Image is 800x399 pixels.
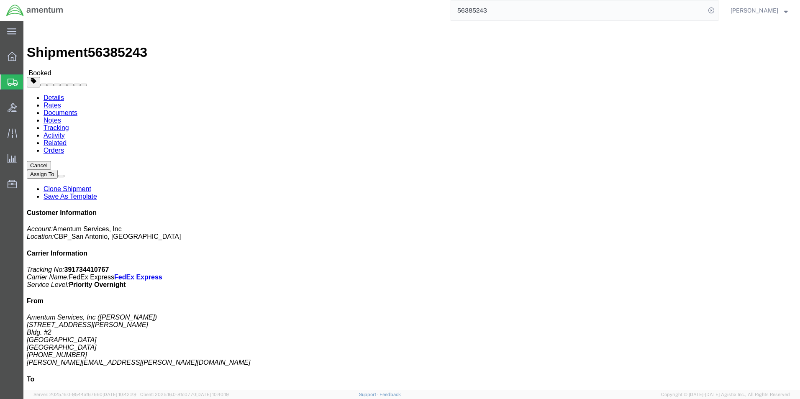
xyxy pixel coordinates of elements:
a: Feedback [379,392,401,397]
span: Copyright © [DATE]-[DATE] Agistix Inc., All Rights Reserved [661,391,790,398]
iframe: FS Legacy Container [23,21,800,390]
button: [PERSON_NAME] [730,5,788,15]
img: logo [6,4,64,17]
span: [DATE] 10:42:29 [103,392,136,397]
span: Server: 2025.16.0-9544af67660 [33,392,136,397]
span: Client: 2025.16.0-8fc0770 [140,392,229,397]
span: [DATE] 10:40:19 [196,392,229,397]
a: Support [359,392,380,397]
input: Search for shipment number, reference number [451,0,705,20]
span: ALISON GODOY [731,6,778,15]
